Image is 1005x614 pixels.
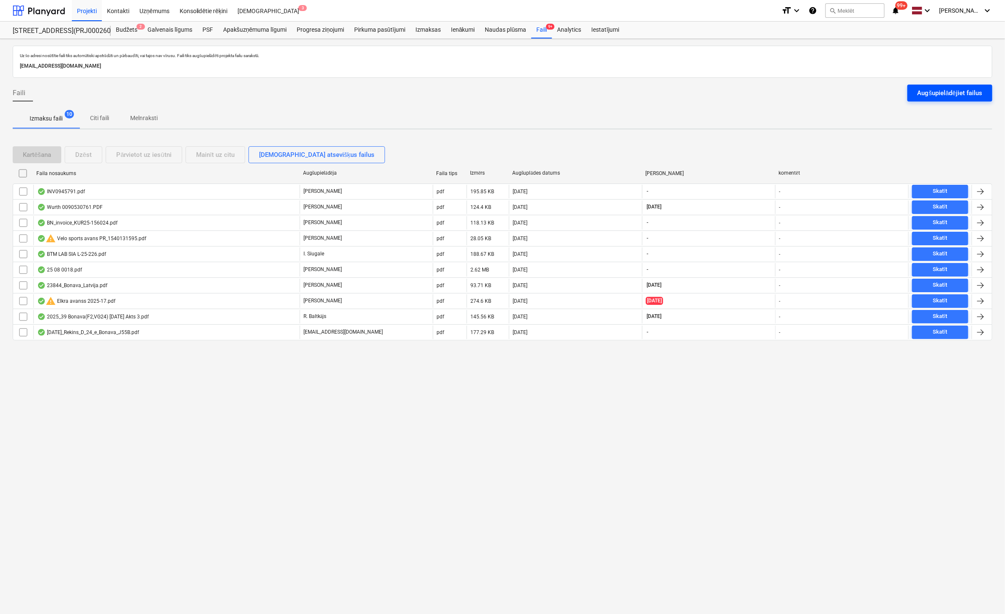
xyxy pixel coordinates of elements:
[939,7,981,14] span: [PERSON_NAME]
[480,22,532,38] a: Naudas plūsma
[470,189,494,195] div: 195.85 KB
[963,573,1005,614] iframe: Chat Widget
[646,297,663,305] span: [DATE]
[907,85,992,101] button: Augšupielādējiet failus
[513,282,527,288] div: [DATE]
[779,189,780,195] div: -
[437,282,444,288] div: pdf
[779,251,780,257] div: -
[37,235,46,242] div: OCR pabeigts
[922,5,932,16] i: keyboard_arrow_down
[37,296,115,306] div: Elkra avanss 2025-17.pdf
[303,203,342,211] p: [PERSON_NAME]
[437,314,444,320] div: pdf
[410,22,446,38] a: Izmaksas
[470,314,494,320] div: 145.56 KB
[933,312,948,321] div: Skatīt
[259,149,374,160] div: [DEMOGRAPHIC_DATA] atsevišķus failus
[37,266,46,273] div: OCR pabeigts
[111,22,142,38] a: Budžets2
[646,219,649,226] span: -
[437,220,444,226] div: pdf
[37,329,46,336] div: OCR pabeigts
[436,170,463,176] div: Faila tips
[513,220,527,226] div: [DATE]
[292,22,349,38] a: Progresa ziņojumi
[912,294,968,308] button: Skatīt
[912,310,968,323] button: Skatīt
[130,114,158,123] p: Melnraksti
[896,1,908,10] span: 99+
[437,267,444,273] div: pdf
[513,236,527,241] div: [DATE]
[142,22,197,38] a: Galvenais līgums
[197,22,218,38] div: PSF
[303,297,342,304] p: [PERSON_NAME]
[779,282,780,288] div: -
[646,203,662,211] span: [DATE]
[30,114,63,123] p: Izmaksu faili
[512,170,639,176] div: Augšuplādes datums
[531,22,552,38] div: Faili
[531,22,552,38] a: Faili9+
[513,251,527,257] div: [DATE]
[779,267,780,273] div: -
[37,329,139,336] div: [DATE]_Rekins_D_24_e_Bonava_J55B.pdf
[513,204,527,210] div: [DATE]
[933,233,948,243] div: Skatīt
[933,280,948,290] div: Skatīt
[470,170,505,176] div: Izmērs
[437,329,444,335] div: pdf
[586,22,624,38] a: Iestatījumi
[513,329,527,335] div: [DATE]
[829,7,836,14] span: search
[470,220,494,226] div: 118.13 KB
[303,313,326,320] p: R. Baltkājs
[779,329,780,335] div: -
[37,251,46,258] div: OCR pabeigts
[37,313,46,320] div: OCR pabeigts
[37,204,103,211] div: Wurth 0090530761.PDF
[470,282,491,288] div: 93.71 KB
[825,3,885,18] button: Meklēt
[912,200,968,214] button: Skatīt
[37,188,85,195] div: INV0945791.pdf
[781,5,792,16] i: format_size
[37,219,46,226] div: OCR pabeigts
[37,282,46,289] div: OCR pabeigts
[37,298,46,304] div: OCR pabeigts
[779,298,780,304] div: -
[218,22,292,38] a: Apakšuzņēmuma līgumi
[446,22,480,38] a: Ienākumi
[303,329,383,336] p: [EMAIL_ADDRESS][DOMAIN_NAME]
[37,266,82,273] div: 25 08 0018.pdf
[37,251,106,258] div: BTM LAB SIA L-25-226.pdf
[90,114,110,123] p: Citi faili
[552,22,586,38] a: Analytics
[349,22,410,38] div: Pirkuma pasūtījumi
[779,204,780,210] div: -
[779,314,780,320] div: -
[20,62,985,71] p: [EMAIL_ADDRESS][DOMAIN_NAME]
[912,232,968,245] button: Skatīt
[912,263,968,277] button: Skatīt
[303,170,429,176] div: Augšupielādēja
[36,170,296,176] div: Faila nosaukums
[437,204,444,210] div: pdf
[65,110,74,118] span: 10
[933,327,948,337] div: Skatīt
[13,88,25,98] span: Faili
[912,279,968,292] button: Skatīt
[437,298,444,304] div: pdf
[470,204,491,210] div: 124.4 KB
[933,296,948,306] div: Skatīt
[933,249,948,259] div: Skatīt
[646,188,649,195] span: -
[912,326,968,339] button: Skatīt
[303,250,324,258] p: I. Siugale
[891,5,900,16] i: notifications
